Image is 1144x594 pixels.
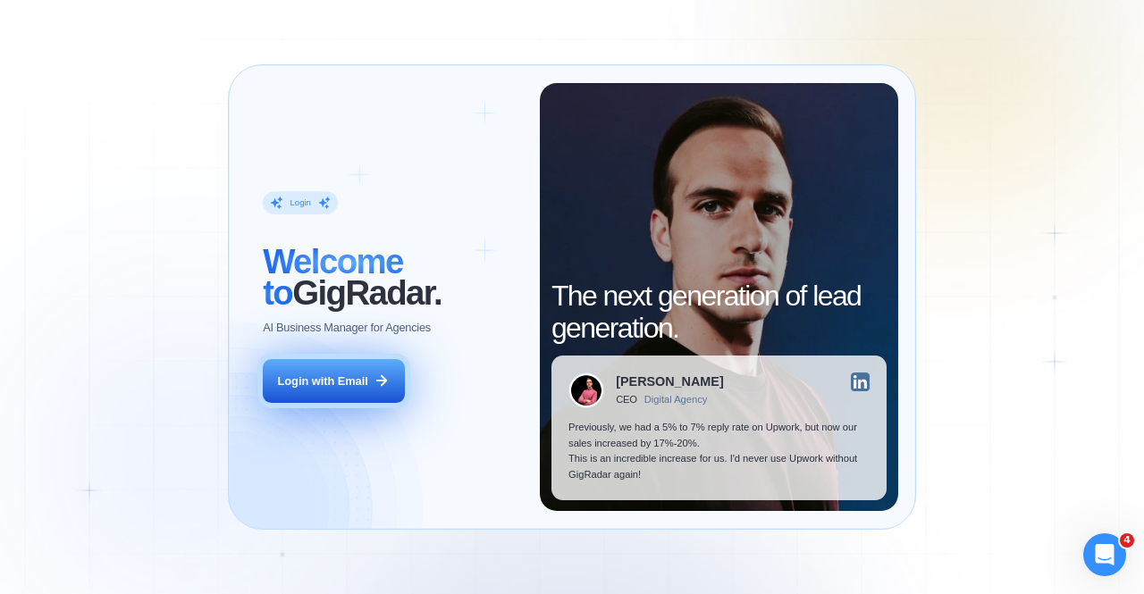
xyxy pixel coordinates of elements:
[263,320,431,336] p: AI Business Manager for Agencies
[644,394,708,406] div: Digital Agency
[616,375,723,388] div: [PERSON_NAME]
[568,420,870,482] p: Previously, we had a 5% to 7% reply rate on Upwork, but now our sales increased by 17%-20%. This ...
[616,394,637,406] div: CEO
[1120,533,1134,548] span: 4
[263,359,404,404] button: Login with Email
[263,246,523,308] h2: ‍ GigRadar.
[551,280,887,343] h2: The next generation of lead generation.
[1083,533,1126,576] iframe: Intercom live chat
[290,197,311,209] div: Login
[263,242,403,312] span: Welcome to
[278,373,368,389] div: Login with Email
